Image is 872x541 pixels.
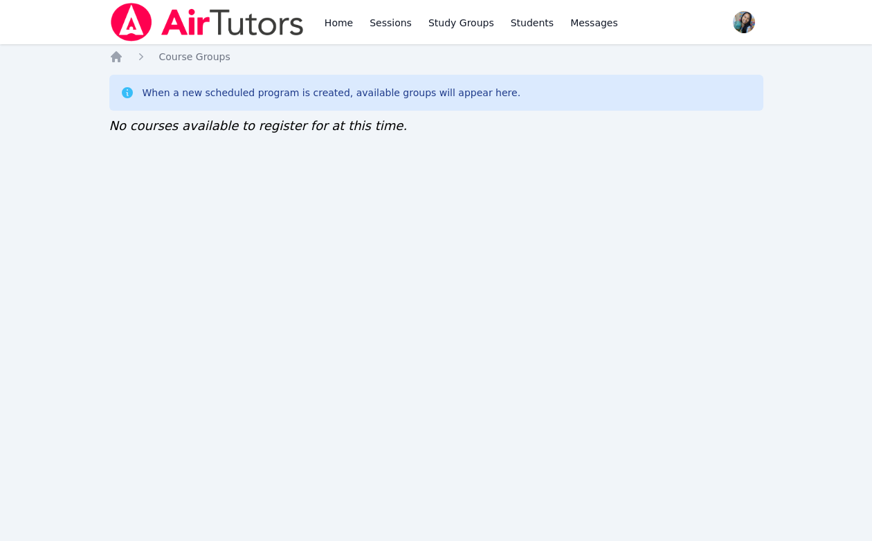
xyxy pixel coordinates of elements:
nav: Breadcrumb [109,50,763,64]
span: Course Groups [159,51,230,62]
a: Course Groups [159,50,230,64]
span: No courses available to register for at this time. [109,118,408,133]
div: When a new scheduled program is created, available groups will appear here. [143,86,521,100]
span: Messages [570,16,618,30]
img: Air Tutors [109,3,305,42]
